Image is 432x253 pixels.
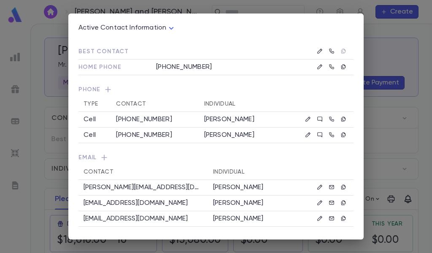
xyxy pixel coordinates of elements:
[84,131,106,139] div: Cell
[116,131,194,139] div: [PHONE_NUMBER]
[78,24,166,31] span: Active Contact Information
[213,183,287,192] p: [PERSON_NAME]
[84,183,203,192] p: [PERSON_NAME][EMAIL_ADDRESS][DOMAIN_NAME]
[78,49,129,54] span: Best Contact
[213,215,287,223] p: [PERSON_NAME]
[84,215,188,223] p: [EMAIL_ADDRESS][DOMAIN_NAME]
[78,164,208,180] th: Contact
[204,131,275,139] p: [PERSON_NAME]
[204,115,275,124] p: [PERSON_NAME]
[111,96,199,112] th: Contact
[78,85,354,96] span: Phone
[116,115,194,124] div: [PHONE_NUMBER]
[199,96,280,112] th: Individual
[213,199,287,207] p: [PERSON_NAME]
[78,153,354,164] span: Email
[208,164,292,180] th: Individual
[78,96,111,112] th: Type
[84,115,106,124] div: Cell
[78,64,121,70] span: Home Phone
[78,22,176,35] div: Active Contact Information
[84,199,188,207] p: [EMAIL_ADDRESS][DOMAIN_NAME]
[146,60,297,75] td: [PHONE_NUMBER]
